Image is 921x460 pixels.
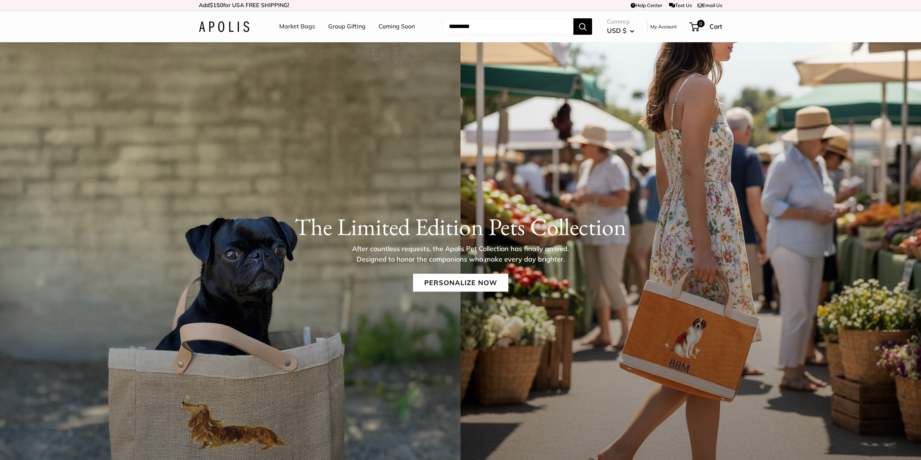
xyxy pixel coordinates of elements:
img: Apolis [199,21,249,32]
a: Email Us [697,2,722,8]
button: Search [573,18,592,35]
span: 0 [697,20,705,27]
a: Group Gifting [328,21,366,32]
a: 0 Cart [690,21,722,33]
a: Personalize Now [413,274,508,292]
h1: The Limited Edition Pets Collection [199,213,722,241]
input: Search... [443,18,573,35]
a: Text Us [669,2,692,8]
span: Currency [607,16,634,27]
button: USD $ [607,25,634,37]
a: My Account [650,22,677,31]
a: Help Center [631,2,662,8]
span: $150 [210,1,223,9]
a: Coming Soon [379,21,415,32]
p: After countless requests, the Apolis Pet Collection has finally arrived. Designed to honor the co... [339,244,582,265]
a: Market Bags [279,21,315,32]
span: Cart [709,22,722,30]
span: USD $ [607,27,626,34]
